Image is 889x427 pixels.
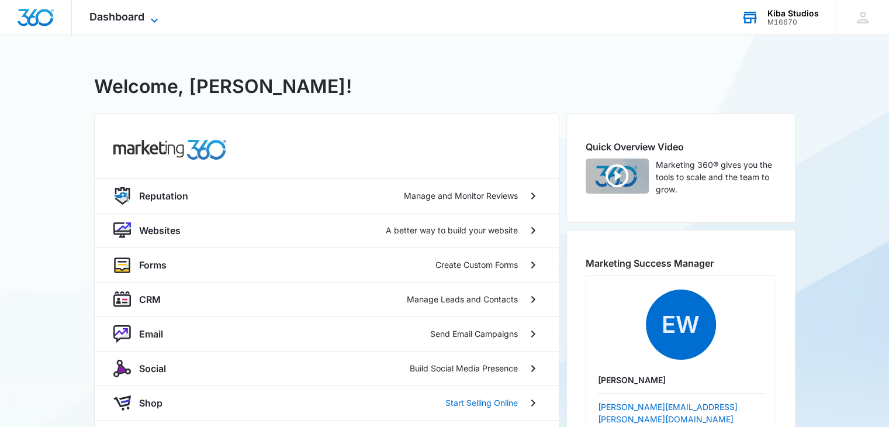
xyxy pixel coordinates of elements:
[95,178,559,213] a: reputationReputationManage and Monitor Reviews
[95,316,559,351] a: nurtureEmailSend Email Campaigns
[113,140,227,160] img: common.products.marketing.title
[94,73,352,101] h1: Welcome, [PERSON_NAME]!
[410,362,518,374] p: Build Social Media Presence
[113,291,131,308] img: crm
[95,282,559,316] a: crmCRMManage Leads and Contacts
[435,259,518,271] p: Create Custom Forms
[407,293,518,305] p: Manage Leads and Contacts
[598,374,764,386] p: [PERSON_NAME]
[113,187,131,205] img: reputation
[404,190,518,202] p: Manage and Monitor Reviews
[139,258,167,272] p: Forms
[113,394,131,412] img: shopApp
[95,385,559,420] a: shopAppShopStart Selling Online
[113,222,131,239] img: website
[95,213,559,247] a: websiteWebsitesA better way to build your website
[139,396,162,410] p: Shop
[586,256,776,270] h2: Marketing Success Manager
[656,159,776,195] p: Marketing 360® gives you the tools to scale and the team to grow.
[445,397,518,409] p: Start Selling Online
[430,328,518,340] p: Send Email Campaigns
[89,11,144,23] span: Dashboard
[95,351,559,385] a: socialSocialBuild Social Media Presence
[767,18,819,26] div: account id
[586,140,776,154] h2: Quick Overview Video
[386,224,518,236] p: A better way to build your website
[598,402,738,424] a: [PERSON_NAME][EMAIL_ADDRESS][PERSON_NAME][DOMAIN_NAME]
[586,159,649,194] img: Quick Overview Video
[139,189,188,203] p: Reputation
[139,223,181,237] p: Websites
[113,325,131,343] img: nurture
[113,256,131,274] img: forms
[139,327,163,341] p: Email
[139,292,161,307] p: CRM
[767,9,819,18] div: account name
[646,290,716,360] span: EW
[113,360,131,377] img: social
[139,361,166,376] p: Social
[95,247,559,282] a: formsFormsCreate Custom Forms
